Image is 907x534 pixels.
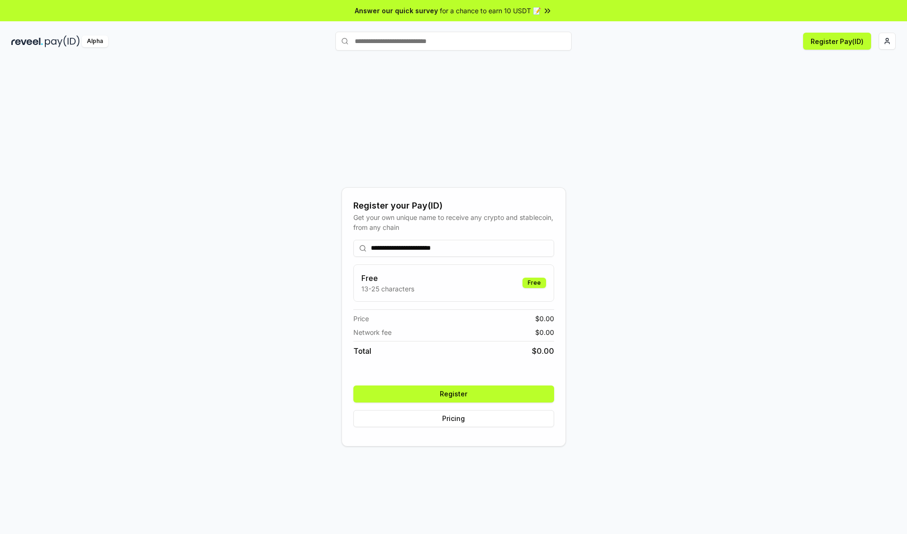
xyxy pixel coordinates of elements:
[361,272,414,284] h3: Free
[353,385,554,403] button: Register
[803,33,871,50] button: Register Pay(ID)
[11,35,43,47] img: reveel_dark
[353,314,369,324] span: Price
[535,327,554,337] span: $ 0.00
[353,327,392,337] span: Network fee
[355,6,438,16] span: Answer our quick survey
[45,35,80,47] img: pay_id
[361,284,414,294] p: 13-25 characters
[440,6,541,16] span: for a chance to earn 10 USDT 📝
[353,410,554,427] button: Pricing
[522,278,546,288] div: Free
[353,199,554,212] div: Register your Pay(ID)
[353,345,371,357] span: Total
[82,35,108,47] div: Alpha
[353,212,554,232] div: Get your own unique name to receive any crypto and stablecoin, from any chain
[535,314,554,324] span: $ 0.00
[532,345,554,357] span: $ 0.00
